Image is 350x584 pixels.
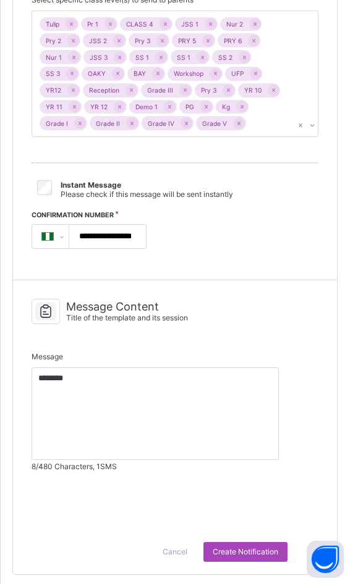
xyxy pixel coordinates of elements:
div: UFP [225,67,250,81]
div: YR 10 [238,83,268,98]
div: CLASS 4 [120,17,160,31]
div: Pry 3 [129,33,156,48]
div: Grade III [141,83,179,98]
div: Pr 1 [81,17,105,31]
div: Nur 2 [220,17,249,31]
div: BAY [127,67,152,81]
span: Title of the template and its session [66,313,188,322]
div: SS 1 [129,50,155,64]
div: Tulip [40,17,66,31]
div: Reception [83,83,126,98]
div: Kg [216,100,236,114]
div: YR12 [40,83,67,98]
span: Cancel [163,547,187,556]
div: Nur 1 [40,50,68,64]
div: Pry 2 [40,33,67,48]
div: Demo 1 [129,100,164,114]
label: Confirmation Number [32,211,114,219]
div: SS 3 [40,67,66,81]
button: Open asap [307,541,344,578]
div: Workshop [168,67,210,81]
span: 8 /480 Characters, 1 SMS [32,462,318,471]
div: JSS 3 [83,50,114,64]
div: JSS 2 [83,33,113,48]
div: Grade IV [142,116,181,130]
div: Grade V [196,116,233,130]
span: Message [32,352,63,361]
div: Grade II [90,116,126,130]
div: Grade I [40,116,74,130]
div: PRY 5 [172,33,202,48]
span: Message Content [66,300,188,313]
span: Please check if this message will be sent instantly [61,190,233,199]
span: Create Notification [213,547,278,556]
div: YR 11 [40,100,69,114]
div: PRY 6 [218,33,248,48]
div: YR 12 [84,100,114,114]
div: OAKY [82,67,112,81]
div: PG [179,100,200,114]
div: SS 2 [212,50,239,64]
span: Instant Message [61,180,121,190]
div: Pry 3 [195,83,223,98]
div: SS 1 [171,50,197,64]
div: JSS 1 [175,17,205,31]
